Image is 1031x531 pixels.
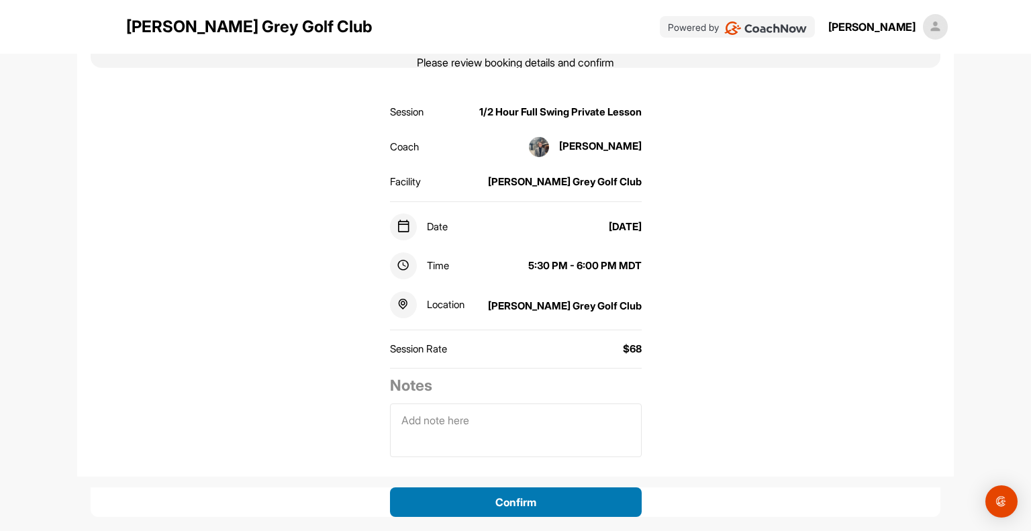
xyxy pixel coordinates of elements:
[519,137,642,157] div: [PERSON_NAME]
[126,15,373,39] p: [PERSON_NAME] Grey Golf Club
[828,19,916,35] div: [PERSON_NAME]
[390,291,464,318] div: Location
[390,105,424,120] div: Session
[479,105,642,120] div: 1/2 Hour Full Swing Private Lesson
[609,220,642,235] div: [DATE]
[724,21,807,35] img: CoachNow
[390,140,419,155] div: Coach
[390,487,642,517] button: Confirm
[390,374,642,397] h2: Notes
[390,213,448,240] div: Date
[390,175,421,190] div: Facility
[83,11,115,43] img: logo
[390,342,447,357] div: Session Rate
[528,258,642,274] div: 5:30 PM - 6:00 PM MDT
[390,252,449,279] div: Time
[488,175,642,190] div: [PERSON_NAME] Grey Golf Club
[417,54,614,70] p: Please review booking details and confirm
[529,137,549,157] img: square_1378129817317b93c9ae9eddd1143670.jpg
[623,342,642,357] div: $68
[923,14,948,40] img: square_default-ef6cabf814de5a2bf16c804365e32c732080f9872bdf737d349900a9daf73cf9.png
[985,485,1018,518] div: Open Intercom Messenger
[668,20,719,34] p: Powered by
[488,299,642,314] div: [PERSON_NAME] Grey Golf Club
